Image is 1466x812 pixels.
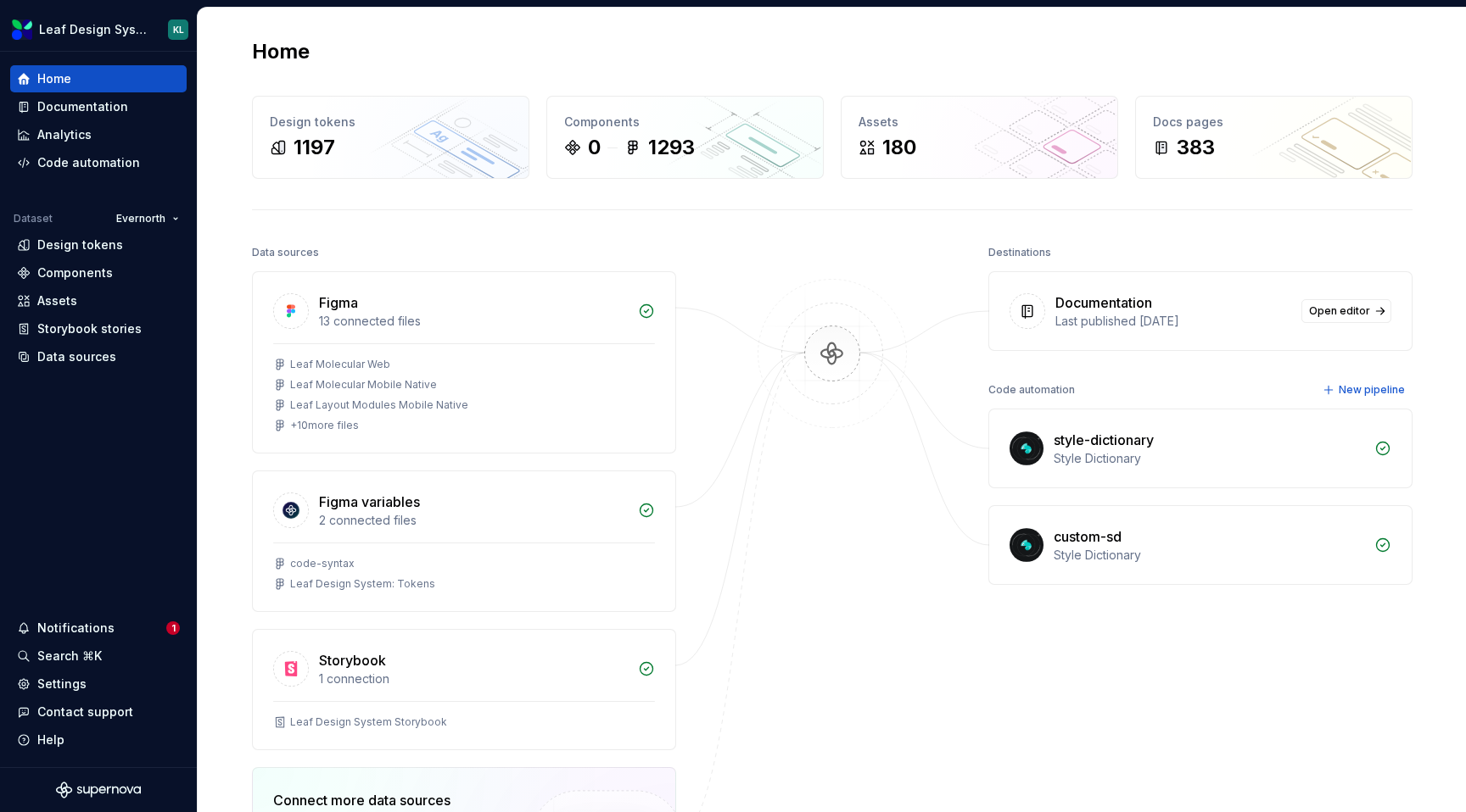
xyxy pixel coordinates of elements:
div: Connect more data sources [273,790,502,810]
span: Evernorth [116,212,165,225]
div: 2 connected files [319,512,628,529]
div: Settings [37,676,87,692]
div: Leaf Design System: Tokens [290,577,435,591]
div: Design tokens [270,114,512,131]
a: Design tokens1197 [252,96,529,179]
a: Data sources [10,343,187,370]
div: 383 [1177,134,1215,161]
div: Dataset [14,212,53,225]
div: code-syntax [290,557,355,570]
div: 180 [882,134,916,161]
a: Docs pages383 [1135,96,1413,179]
div: style-dictionary [1054,430,1154,450]
a: Figma variables2 connected filescode-syntaxLeaf Design System: Tokens [252,470,676,612]
div: KL [173,23,184,36]
div: Leaf Layout Modules Mobile Native [290,398,468,412]
button: Evernorth [109,207,187,231]
h2: Home [252,38,310,65]
span: 1 [166,621,180,635]
div: Help [37,731,64,748]
div: Components [37,264,113,281]
div: Storybook stories [37,320,142,337]
div: Components [564,114,806,131]
a: Storybook stories [10,315,187,342]
a: Documentation [10,93,187,120]
div: Code automation [37,154,140,171]
a: Code automation [10,149,187,176]
a: Components [10,259,187,286]
div: Assets [859,114,1100,131]
div: Data sources [37,348,116,365]
div: Documentation [1055,292,1152,313]
svg: Supernova Logo [56,781,141,798]
div: Contact support [37,704,133,720]
a: Home [10,65,187,92]
a: Assets180 [841,96,1118,179]
a: Open editor [1301,299,1391,323]
div: Figma [319,292,358,313]
div: 1197 [294,134,335,161]
button: New pipeline [1318,378,1413,402]
div: Figma variables [319,492,420,512]
div: Leaf Molecular Mobile Native [290,378,437,392]
div: Home [37,70,71,87]
a: Storybook1 connectionLeaf Design System Storybook [252,629,676,750]
button: Help [10,726,187,754]
a: Design tokens [10,231,187,259]
a: Figma13 connected filesLeaf Molecular WebLeaf Molecular Mobile NativeLeaf Layout Modules Mobile N... [252,271,676,453]
img: 6e787e26-f4c0-4230-8924-624fe4a2d214.png [12,19,32,40]
div: Data sources [252,241,319,264]
div: Notifications [37,620,115,637]
a: Assets [10,287,187,314]
div: Last published [DATE] [1055,313,1291,330]
div: Destinations [988,241,1051,264]
a: Settings [10,670,187,698]
button: Search ⌘K [10,642,187,670]
div: Search ⌘K [37,648,102,665]
div: Code automation [988,378,1075,402]
div: Docs pages [1153,114,1395,131]
div: 1 connection [319,670,628,687]
div: Leaf Molecular Web [290,358,390,371]
div: Assets [37,292,77,309]
div: Style Dictionary [1054,547,1364,564]
div: Style Dictionary [1054,450,1364,467]
div: Leaf Design System Storybook [290,715,447,729]
div: Documentation [37,98,128,115]
span: New pipeline [1339,383,1405,397]
div: + 10 more files [290,419,359,432]
div: Storybook [319,650,386,670]
div: 0 [588,134,601,161]
span: Open editor [1309,304,1370,318]
button: Notifications1 [10,615,187,642]
button: Contact support [10,698,187,726]
div: Leaf Design System [39,21,148,38]
div: Design tokens [37,236,123,253]
button: Leaf Design SystemKL [3,11,193,47]
a: Analytics [10,121,187,148]
div: custom-sd [1054,526,1122,547]
div: 1293 [648,134,695,161]
a: Components01293 [546,96,824,179]
div: 13 connected files [319,313,628,330]
div: Analytics [37,126,92,143]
